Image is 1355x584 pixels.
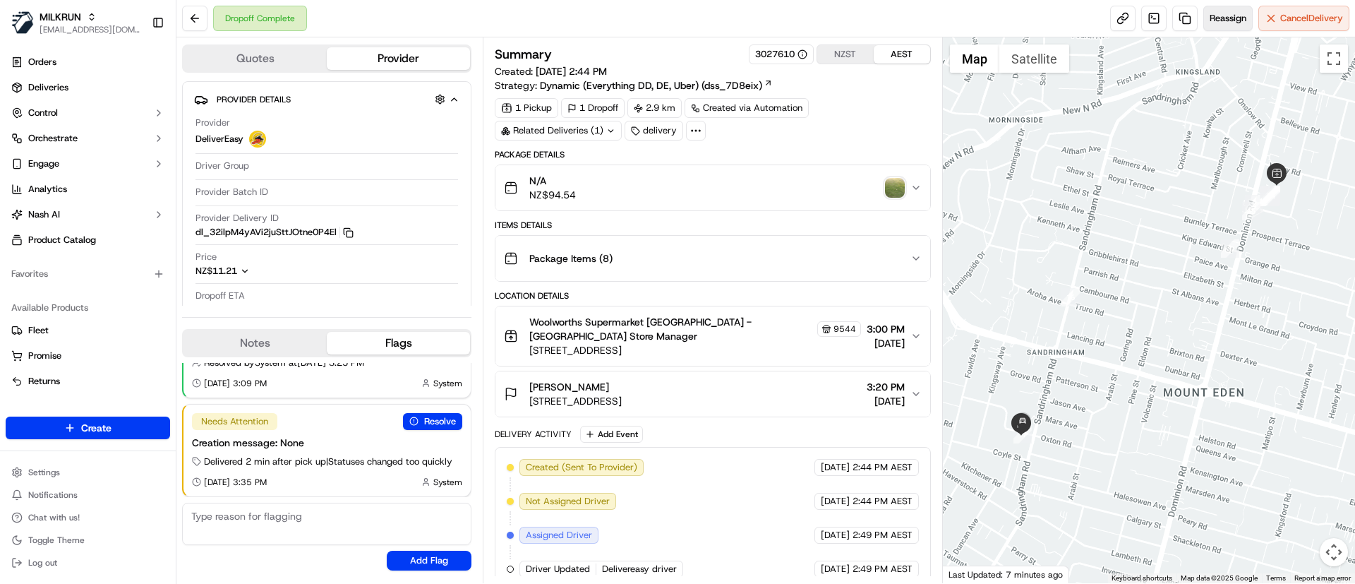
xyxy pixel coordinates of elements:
[1320,538,1348,566] button: Map camera controls
[853,461,913,474] span: 2:44 PM AEST
[950,44,999,73] button: Show street map
[6,229,170,251] a: Product Catalog
[1061,288,1080,306] div: 16
[833,323,856,335] span: 9544
[28,132,78,145] span: Orchestrate
[627,98,682,118] div: 2.9 km
[495,64,607,78] span: Created:
[195,290,245,302] span: Dropoff ETA
[195,226,354,239] button: dl_32ilpM4yAVi2juSttJOtne0P4El
[192,413,277,430] div: Needs Attention
[1260,188,1279,206] div: 5
[28,208,60,221] span: Nash AI
[1294,574,1351,582] a: Report a map error
[529,394,622,408] span: [STREET_ADDRESS]
[853,495,913,508] span: 2:44 PM AEST
[495,220,930,231] div: Items Details
[1221,239,1239,258] div: 1
[195,186,268,198] span: Provider Batch ID
[529,188,576,202] span: NZ$94.54
[999,44,1069,73] button: Show satellite imagery
[1013,425,1032,443] div: 17
[580,426,643,443] button: Add Event
[1260,186,1279,204] div: 13
[327,332,470,354] button: Flags
[1210,12,1246,25] span: Reassign
[433,477,462,488] span: System
[495,371,929,417] button: [PERSON_NAME][STREET_ADDRESS]3:20 PM[DATE]
[946,565,993,583] img: Google
[6,319,170,342] button: Fleet
[529,315,814,343] span: Woolworths Supermarket [GEOGRAPHIC_DATA] - [GEOGRAPHIC_DATA] Store Manager
[194,88,459,111] button: Provider Details
[183,47,327,70] button: Quotes
[1262,187,1280,205] div: 12
[6,51,170,73] a: Orders
[495,236,929,281] button: Package Items (8)
[1245,195,1263,213] div: 2
[40,24,140,35] button: [EMAIL_ADDRESS][DOMAIN_NAME]
[1260,186,1278,204] div: 8
[28,157,59,170] span: Engage
[495,121,622,141] div: Related Deliveries (1)
[536,65,607,78] span: [DATE] 2:44 PM
[495,78,773,93] div: Strategy:
[495,149,930,160] div: Package Details
[28,350,61,362] span: Promise
[6,485,170,505] button: Notifications
[28,375,60,388] span: Returns
[867,336,905,350] span: [DATE]
[28,557,57,568] span: Log out
[28,81,68,94] span: Deliveries
[943,566,1069,583] div: Last Updated: 7 minutes ago
[403,413,462,430] button: Resolve
[28,535,85,546] span: Toggle Theme
[874,45,930,64] button: AEST
[204,378,267,389] span: [DATE] 3:09 PM
[1320,44,1348,73] button: Toggle fullscreen view
[529,251,613,266] span: Package Items ( 8 )
[6,127,170,150] button: Orchestrate
[867,380,905,394] span: 3:20 PM
[11,324,164,337] a: Fleet
[6,508,170,528] button: Chat with us!
[6,6,146,40] button: MILKRUNMILKRUN[EMAIL_ADDRESS][DOMAIN_NAME]
[625,121,683,141] div: delivery
[28,107,58,119] span: Control
[6,417,170,439] button: Create
[885,178,905,198] img: photo_proof_of_delivery image
[6,76,170,99] a: Deliveries
[192,436,462,450] div: Creation message: None
[526,529,592,542] span: Assigned Driver
[1262,186,1280,205] div: 14
[204,455,452,468] span: Delivered 2 min after pick up | Statuses changed too quickly
[81,421,112,435] span: Create
[6,297,170,319] div: Available Products
[540,78,762,93] span: Dynamic (Everything DD, DE, Uber) (dss_7D8eix)
[495,98,558,118] div: 1 Pickup
[529,380,609,394] span: [PERSON_NAME]
[28,489,78,501] span: Notifications
[28,183,67,196] span: Analytics
[526,495,610,508] span: Not Assigned Driver
[946,565,993,583] a: Open this area in Google Maps (opens a new window)
[561,98,625,118] div: 1 Dropoff
[821,563,850,576] span: [DATE]
[6,370,170,393] button: Returns
[387,551,471,571] button: Add Flag
[1112,573,1172,583] button: Keyboard shortcuts
[433,378,462,389] span: System
[495,290,930,302] div: Location Details
[685,98,809,118] a: Created via Automation
[195,251,217,263] span: Price
[6,153,170,175] button: Engage
[1181,574,1258,582] span: Map data ©2025 Google
[6,345,170,367] button: Promise
[6,102,170,124] button: Control
[204,357,286,369] span: Resolved by System
[755,48,807,61] button: 3027610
